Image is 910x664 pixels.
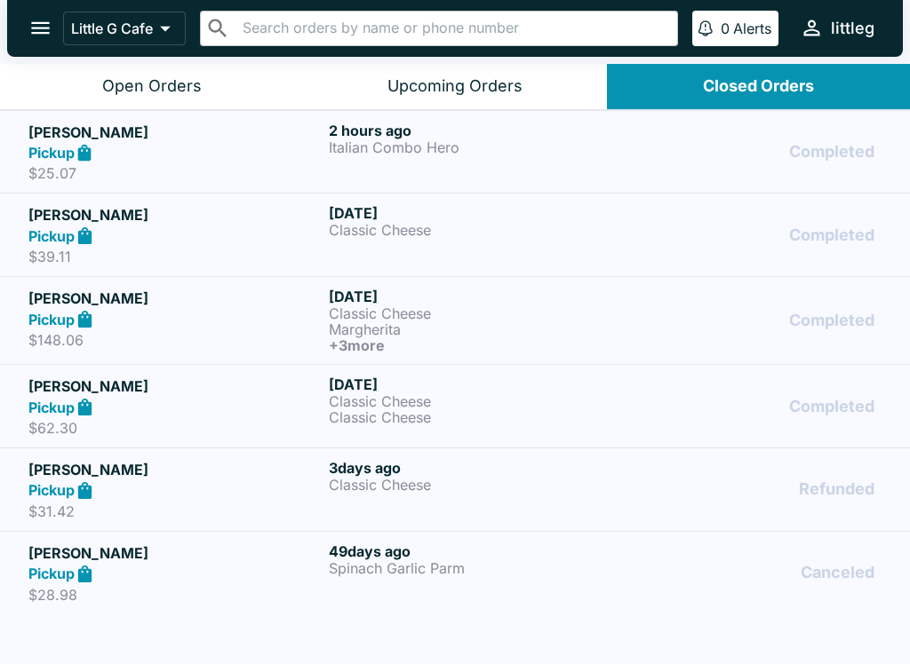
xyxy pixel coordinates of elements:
[28,481,75,499] strong: Pickup
[28,144,75,162] strong: Pickup
[28,565,75,582] strong: Pickup
[721,20,730,37] p: 0
[28,331,322,349] p: $148.06
[28,288,322,309] h5: [PERSON_NAME]
[329,337,622,353] h6: + 3 more
[28,204,322,225] h5: [PERSON_NAME]
[28,227,75,245] strong: Pickup
[329,560,622,576] p: Spinach Garlic Parm
[733,20,771,37] p: Alerts
[831,18,874,39] div: littleg
[329,122,622,139] h6: 2 hours ago
[329,375,622,393] h6: [DATE]
[18,5,63,51] button: open drawer
[329,204,622,222] h6: [DATE]
[28,399,75,416] strong: Pickup
[28,502,322,520] p: $31.42
[793,9,882,47] button: littleg
[28,375,322,397] h5: [PERSON_NAME]
[329,305,622,321] p: Classic Cheese
[329,222,622,238] p: Classic Cheese
[28,248,322,265] p: $39.11
[703,76,814,97] div: Closed Orders
[329,459,401,477] span: 3 days ago
[28,311,75,328] strong: Pickup
[28,542,322,564] h5: [PERSON_NAME]
[329,321,622,337] p: Margherita
[329,288,622,305] h6: [DATE]
[28,419,322,437] p: $62.30
[28,586,322,604] p: $28.98
[387,76,523,97] div: Upcoming Orders
[329,139,622,155] p: Italian Combo Hero
[329,409,622,425] p: Classic Cheese
[329,393,622,409] p: Classic Cheese
[63,12,186,45] button: Little G Cafe
[102,76,202,97] div: Open Orders
[28,164,322,182] p: $25.07
[237,16,670,41] input: Search orders by name or phone number
[28,122,322,143] h5: [PERSON_NAME]
[329,477,622,493] p: Classic Cheese
[71,20,153,37] p: Little G Cafe
[329,542,411,560] span: 49 days ago
[28,459,322,480] h5: [PERSON_NAME]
